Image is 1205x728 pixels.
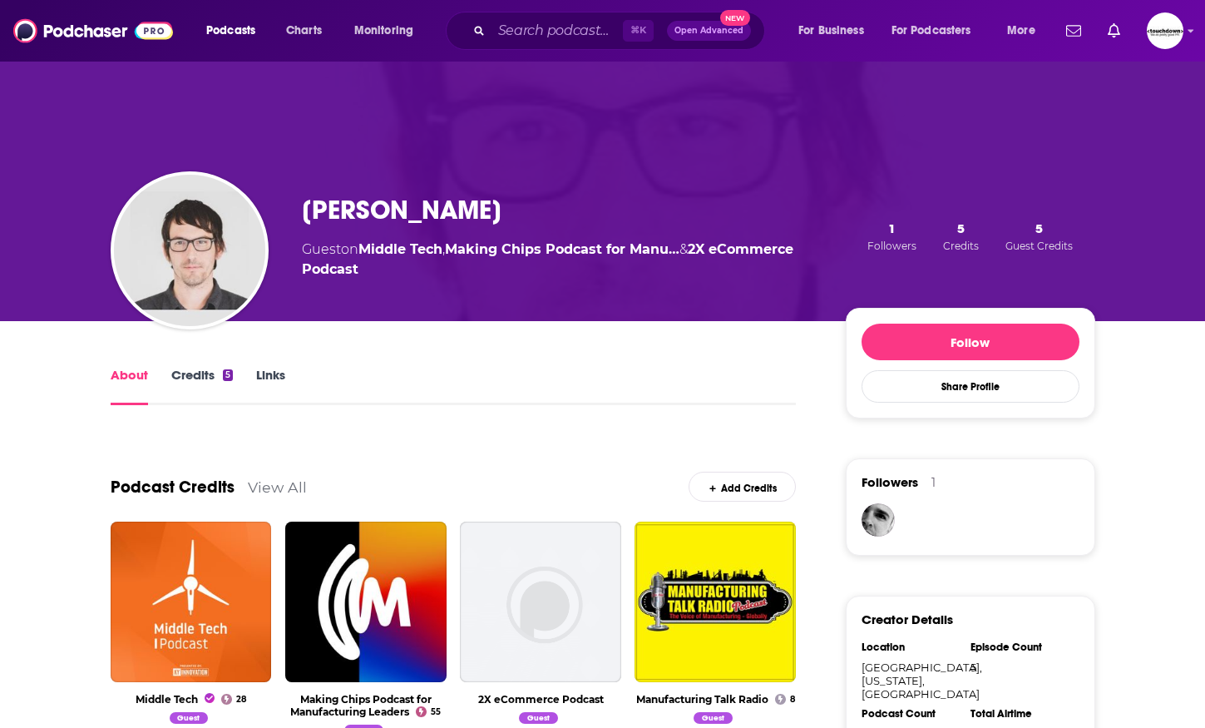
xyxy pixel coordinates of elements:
[888,220,896,236] span: 1
[1147,12,1183,49] span: Logged in as jvervelde
[787,17,885,44] button: open menu
[862,474,918,490] span: Followers
[341,241,442,257] span: on
[931,475,936,490] div: 1
[1101,17,1127,45] a: Show notifications dropdown
[720,10,750,26] span: New
[136,693,215,706] a: Middle Tech
[970,707,1069,721] div: Total Airtime
[694,715,737,726] a: Drura Parrish
[938,220,984,253] button: 5Credits
[431,709,441,716] span: 55
[519,712,558,724] span: Guest
[13,15,173,47] img: Podchaser - Follow, Share and Rate Podcasts
[862,661,960,701] div: [GEOGRAPHIC_DATA], [US_STATE], [GEOGRAPHIC_DATA]
[862,370,1079,403] button: Share Profile
[775,694,795,705] a: 8
[478,693,604,706] a: 2X eCommerce Podcast
[221,694,246,705] a: 28
[170,712,209,724] span: Guest
[354,19,413,42] span: Monitoring
[302,241,793,277] a: 2X eCommerce Podcast
[343,17,435,44] button: open menu
[286,19,322,42] span: Charts
[679,241,688,257] span: &
[862,324,1079,360] button: Follow
[667,21,751,41] button: Open AdvancedNew
[1035,220,1043,236] span: 5
[462,12,781,50] div: Search podcasts, credits, & more...
[1147,12,1183,49] img: User Profile
[1147,12,1183,49] button: Show profile menu
[1000,220,1078,253] button: 5Guest Credits
[970,641,1069,654] div: Episode Count
[1007,19,1035,42] span: More
[636,693,768,706] a: Manufacturing Talk Radio
[694,712,733,724] span: Guest
[302,194,501,226] h1: [PERSON_NAME]
[111,477,235,498] a: Podcast Credits
[862,707,960,721] div: Podcast Count
[1059,17,1088,45] a: Show notifications dropdown
[881,17,995,44] button: open menu
[416,706,441,717] a: 55
[867,240,916,252] span: Followers
[236,696,246,703] span: 28
[995,17,1056,44] button: open menu
[674,27,743,35] span: Open Advanced
[519,715,562,726] a: Drura Parrish
[358,241,442,257] a: Middle Tech
[445,241,679,257] a: Making Chips Podcast for Manufacturing Leaders
[970,661,1069,674] div: 5
[290,693,431,718] a: Making Chips Podcast for Manufacturing Leaders
[111,367,148,405] a: About
[891,19,971,42] span: For Podcasters
[206,19,255,42] span: Podcasts
[957,220,965,236] span: 5
[170,715,213,726] a: Drura Parrish
[302,241,341,257] span: Guest
[442,241,445,257] span: ,
[862,612,953,627] h3: Creator Details
[689,472,796,501] a: Add Credits
[862,220,921,253] button: 1Followers
[491,17,623,44] input: Search podcasts, credits, & more...
[171,367,233,405] a: Credits5
[248,478,307,496] a: View All
[862,503,895,537] img: KelbyPrice
[114,175,265,326] img: Drura Parrish
[1005,240,1073,252] span: Guest Credits
[275,17,332,44] a: Charts
[256,367,285,405] a: Links
[798,19,864,42] span: For Business
[195,17,277,44] button: open menu
[943,240,979,252] span: Credits
[223,369,233,381] div: 5
[790,696,795,703] span: 8
[623,20,654,42] span: ⌘ K
[862,641,960,654] div: Location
